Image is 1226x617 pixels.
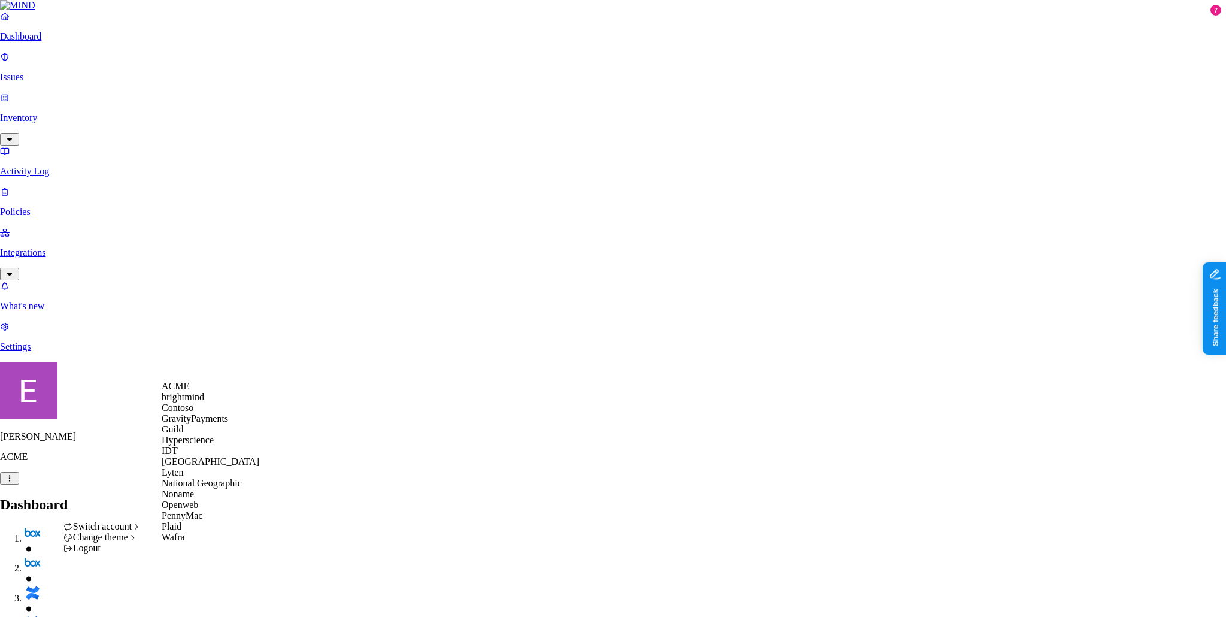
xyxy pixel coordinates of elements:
[162,521,181,531] span: Plaid
[73,521,132,531] span: Switch account
[162,435,214,445] span: Hyperscience
[162,467,183,477] span: Lyten
[162,446,178,456] span: IDT
[63,543,142,554] div: Logout
[162,489,194,499] span: Noname
[162,403,193,413] span: Contoso
[162,532,185,542] span: Wafra
[162,413,228,424] span: GravityPayments
[162,500,198,510] span: Openweb
[162,381,189,391] span: ACME
[162,478,242,488] span: National Geographic
[162,510,202,521] span: PennyMac
[162,392,204,402] span: brightmind
[73,532,128,542] span: Change theme
[162,424,183,434] span: Guild
[162,456,259,467] span: [GEOGRAPHIC_DATA]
